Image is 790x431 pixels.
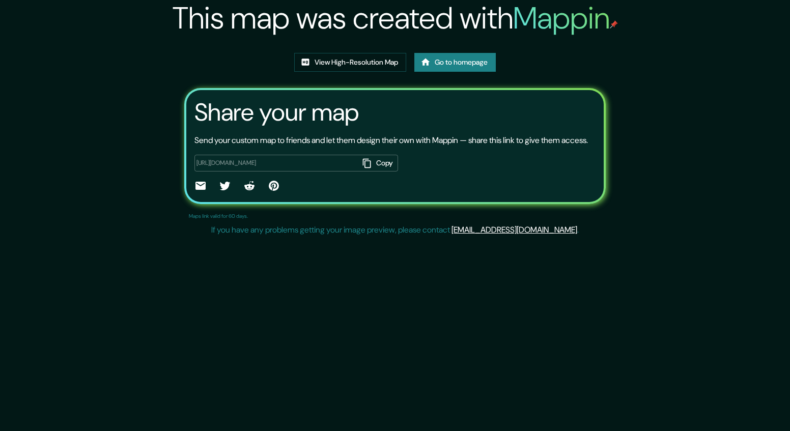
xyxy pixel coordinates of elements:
p: Maps link valid for 60 days. [189,212,248,220]
button: Copy [358,155,398,171]
h3: Share your map [194,98,359,127]
p: If you have any problems getting your image preview, please contact . [211,224,579,236]
a: View High-Resolution Map [294,53,406,72]
a: [EMAIL_ADDRESS][DOMAIN_NAME] [452,224,577,235]
p: Send your custom map to friends and let them design their own with Mappin — share this link to gi... [194,134,588,147]
img: mappin-pin [610,20,618,28]
a: Go to homepage [414,53,496,72]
